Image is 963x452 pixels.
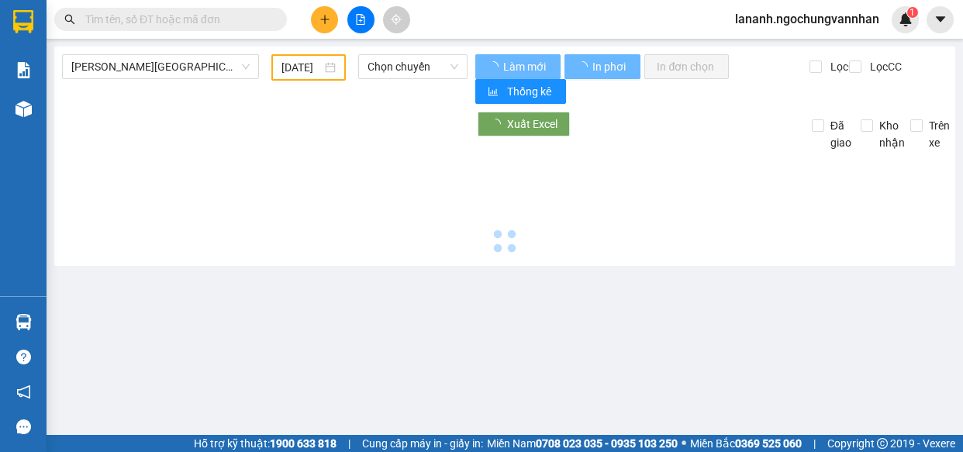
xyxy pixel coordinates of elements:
[64,14,75,25] span: search
[270,437,337,450] strong: 1900 633 818
[85,11,268,28] input: Tìm tên, số ĐT hoặc mã đơn
[507,83,554,100] span: Thống kê
[927,6,954,33] button: caret-down
[644,54,729,79] button: In đơn chọn
[194,435,337,452] span: Hỗ trợ kỹ thuật:
[311,6,338,33] button: plus
[478,112,570,136] button: Xuất Excel
[564,54,640,79] button: In phơi
[873,117,911,151] span: Kho nhận
[319,14,330,25] span: plus
[362,435,483,452] span: Cung cấp máy in - giấy in:
[281,59,322,76] input: 11/08/2025
[391,14,402,25] span: aim
[824,58,865,75] span: Lọc CR
[487,435,678,452] span: Miền Nam
[503,58,548,75] span: Làm mới
[355,14,366,25] span: file-add
[723,9,892,29] span: lananh.ngochungvannhan
[348,435,350,452] span: |
[592,58,628,75] span: In phơi
[735,437,802,450] strong: 0369 525 060
[813,435,816,452] span: |
[682,440,686,447] span: ⚪️
[475,54,561,79] button: Làm mới
[368,55,458,78] span: Chọn chuyến
[488,86,501,98] span: bar-chart
[347,6,374,33] button: file-add
[16,419,31,434] span: message
[536,437,678,450] strong: 0708 023 035 - 0935 103 250
[877,438,888,449] span: copyright
[16,350,31,364] span: question-circle
[690,435,802,452] span: Miền Bắc
[923,117,956,151] span: Trên xe
[824,117,858,151] span: Đã giao
[488,61,501,72] span: loading
[909,7,915,18] span: 1
[383,6,410,33] button: aim
[934,12,947,26] span: caret-down
[864,58,904,75] span: Lọc CC
[16,385,31,399] span: notification
[13,10,33,33] img: logo-vxr
[16,314,32,330] img: warehouse-icon
[907,7,918,18] sup: 1
[16,62,32,78] img: solution-icon
[71,55,250,78] span: Hải Dương - Lâm Đồng
[475,79,566,104] button: bar-chartThống kê
[899,12,913,26] img: icon-new-feature
[577,61,590,72] span: loading
[16,101,32,117] img: warehouse-icon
